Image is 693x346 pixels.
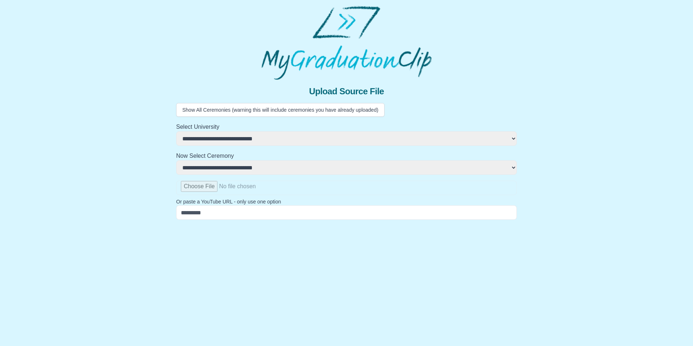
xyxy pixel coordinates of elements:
[261,6,432,80] img: MyGraduationClip
[176,198,517,205] p: Or paste a YouTube URL - only use one option
[176,152,517,160] h2: Now Select Ceremony
[176,123,517,131] h2: Select University
[176,103,385,117] button: Show All Ceremonies (warning this will include ceremonies you have already uploaded)
[309,86,384,97] span: Upload Source File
